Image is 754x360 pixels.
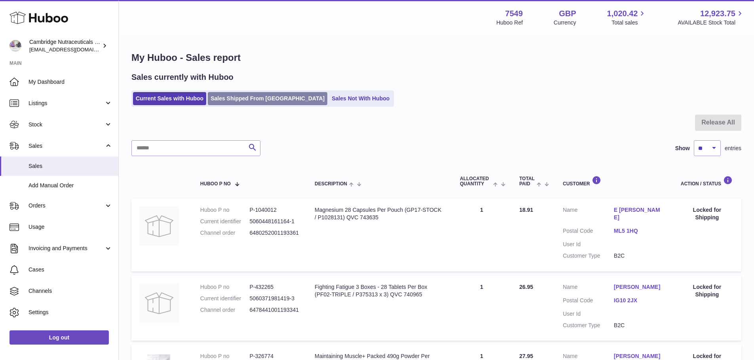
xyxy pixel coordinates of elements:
span: Sales [28,162,112,170]
span: Usage [28,223,112,231]
img: no-photo.jpg [139,283,179,323]
dd: B2C [614,322,665,329]
span: Channels [28,287,112,295]
div: Currency [554,19,576,26]
a: E [PERSON_NAME] [614,206,665,221]
strong: 7549 [505,8,523,19]
div: Locked for Shipping [681,283,733,298]
h2: Sales currently with Huboo [131,72,234,83]
a: 1,020.42 Total sales [607,8,647,26]
dd: B2C [614,252,665,260]
dt: Channel order [200,229,250,237]
img: no-photo.jpg [139,206,179,246]
dd: 6478441001193341 [249,306,299,314]
dt: Customer Type [563,252,614,260]
span: Add Manual Order [28,182,112,189]
a: 12,923.75 AVAILABLE Stock Total [678,8,745,26]
span: My Dashboard [28,78,112,86]
a: Sales Not With Huboo [329,92,392,105]
a: Sales Shipped From [GEOGRAPHIC_DATA] [208,92,327,105]
span: Orders [28,202,104,209]
label: Show [675,145,690,152]
span: Cases [28,266,112,273]
dt: Name [563,283,614,293]
span: Stock [28,121,104,128]
span: entries [725,145,741,152]
a: Log out [9,330,109,345]
dt: Huboo P no [200,352,250,360]
div: Huboo Ref [496,19,523,26]
dt: Channel order [200,306,250,314]
dt: Huboo P no [200,283,250,291]
span: 12,923.75 [700,8,735,19]
span: Huboo P no [200,181,231,187]
span: 26.95 [519,284,533,290]
span: ALLOCATED Quantity [460,176,491,187]
a: ML5 1HQ [614,227,665,235]
h1: My Huboo - Sales report [131,51,741,64]
dd: P-1040012 [249,206,299,214]
a: [PERSON_NAME] [614,352,665,360]
div: Locked for Shipping [681,206,733,221]
span: 27.95 [519,353,533,359]
dd: 5060371981419-3 [249,295,299,302]
span: Sales [28,142,104,150]
strong: GBP [559,8,576,19]
td: 1 [452,275,511,341]
span: AVAILABLE Stock Total [678,19,745,26]
span: Total sales [612,19,647,26]
span: Total paid [519,176,535,187]
dd: P-326774 [249,352,299,360]
span: Invoicing and Payments [28,245,104,252]
dt: Postal Code [563,297,614,306]
a: [PERSON_NAME] [614,283,665,291]
dd: 5060448161164-1 [249,218,299,225]
dt: User Id [563,241,614,248]
td: 1 [452,198,511,271]
dt: User Id [563,310,614,318]
span: 18.91 [519,207,533,213]
dt: Current identifier [200,218,250,225]
dd: P-432265 [249,283,299,291]
div: Fighting Fatigue 3 Boxes - 28 Tablets Per Box (PF02-TRIPLE / P375313 x 3) QVC 740965 [315,283,444,298]
div: Action / Status [681,176,733,187]
span: Description [315,181,347,187]
span: Settings [28,309,112,316]
dt: Customer Type [563,322,614,329]
div: Magnesium 28 Capsules Per Pouch (GP17-STOCK / P1028131) QVC 743635 [315,206,444,221]
dt: Current identifier [200,295,250,302]
span: [EMAIL_ADDRESS][DOMAIN_NAME] [29,46,116,53]
div: Customer [563,176,665,187]
a: IG10 2JX [614,297,665,304]
dt: Huboo P no [200,206,250,214]
dt: Name [563,206,614,223]
span: 1,020.42 [607,8,638,19]
dd: 6480252001193361 [249,229,299,237]
a: Current Sales with Huboo [133,92,206,105]
div: Cambridge Nutraceuticals Ltd [29,38,101,53]
img: qvc@camnutra.com [9,40,21,52]
span: Listings [28,100,104,107]
dt: Postal Code [563,227,614,237]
